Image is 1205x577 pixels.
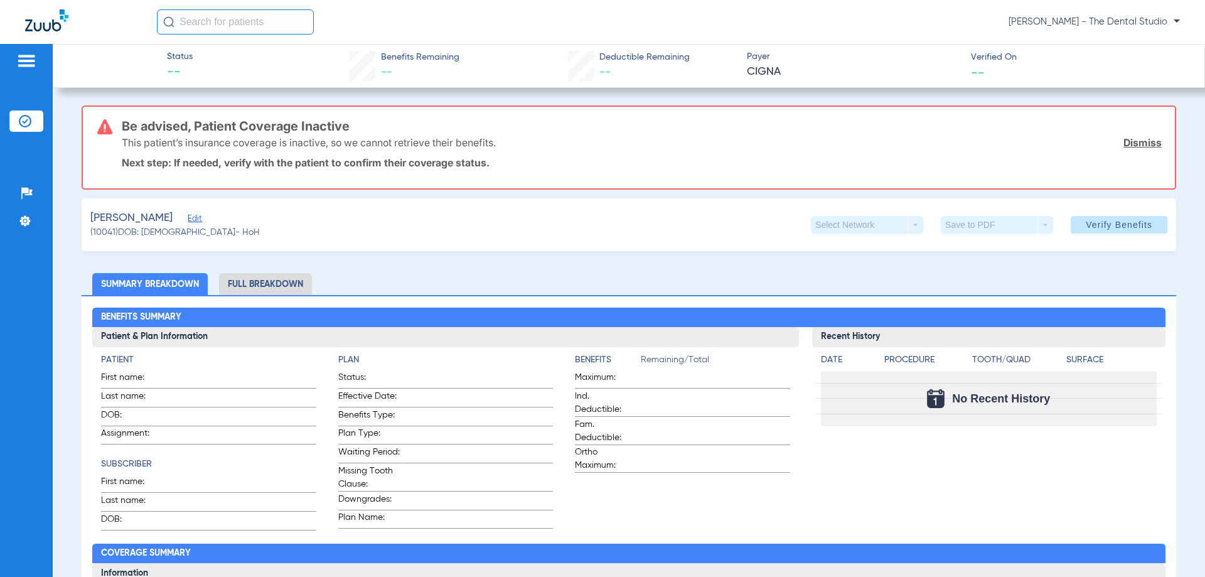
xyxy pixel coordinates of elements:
[338,493,400,510] span: Downgrades:
[575,446,636,472] span: Ortho Maximum:
[972,353,1062,367] h4: Tooth/Quad
[90,226,260,239] span: (10041) DOB: [DEMOGRAPHIC_DATA] - HoH
[575,371,636,388] span: Maximum:
[575,353,641,371] app-breakdown-title: Benefits
[747,50,960,63] span: Payer
[1009,16,1180,28] span: [PERSON_NAME] - The Dental Studio
[92,327,798,347] h3: Patient & Plan Information
[884,353,968,371] app-breakdown-title: Procedure
[25,9,68,31] img: Zuub Logo
[338,371,400,388] span: Status:
[599,67,611,78] span: --
[101,513,163,530] span: DOB:
[101,371,163,388] span: First name:
[167,50,193,63] span: Status
[101,494,163,511] span: Last name:
[952,392,1050,405] span: No Recent History
[381,67,392,78] span: --
[338,390,400,407] span: Effective Date:
[101,390,163,407] span: Last name:
[101,427,163,444] span: Assignment:
[101,409,163,426] span: DOB:
[219,273,312,295] li: Full Breakdown
[90,210,173,226] span: [PERSON_NAME]
[163,16,174,28] img: Search Icon
[338,427,400,444] span: Plan Type:
[122,136,496,149] p: This patient’s insurance coverage is inactive, so we cannot retrieve their benefits.
[101,353,316,367] h4: Patient
[812,327,1165,347] h3: Recent History
[97,119,112,134] img: error-icon
[188,214,199,226] span: Edit
[747,64,960,80] span: CIGNA
[381,51,459,64] span: Benefits Remaining
[16,53,36,68] img: hamburger-icon
[157,9,314,35] input: Search for patients
[338,465,400,491] span: Missing Tooth Clause:
[575,390,636,416] span: Ind. Deductible:
[338,409,400,426] span: Benefits Type:
[575,418,636,445] span: Fam. Deductible:
[92,544,1165,564] h2: Coverage Summary
[927,389,945,408] img: Calendar
[972,353,1062,371] app-breakdown-title: Tooth/Quad
[1066,353,1156,371] app-breakdown-title: Surface
[821,353,874,371] app-breakdown-title: Date
[101,458,316,471] h4: Subscriber
[1123,136,1162,149] a: Dismiss
[1071,216,1167,234] button: Verify Benefits
[101,475,163,492] span: First name:
[884,353,968,367] h4: Procedure
[338,353,553,367] h4: Plan
[338,511,400,528] span: Plan Name:
[122,120,1162,132] h3: Be advised, Patient Coverage Inactive
[575,353,641,367] h4: Benefits
[1066,353,1156,367] h4: Surface
[92,273,208,295] li: Summary Breakdown
[338,446,400,463] span: Waiting Period:
[1142,517,1205,577] iframe: Chat Widget
[167,64,193,82] span: --
[641,353,790,371] span: Remaining/Total
[971,51,1184,64] span: Verified On
[821,353,874,367] h4: Date
[1086,220,1152,230] span: Verify Benefits
[122,156,1162,169] p: Next step: If needed, verify with the patient to confirm their coverage status.
[92,308,1165,328] h2: Benefits Summary
[971,65,985,78] span: --
[599,51,690,64] span: Deductible Remaining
